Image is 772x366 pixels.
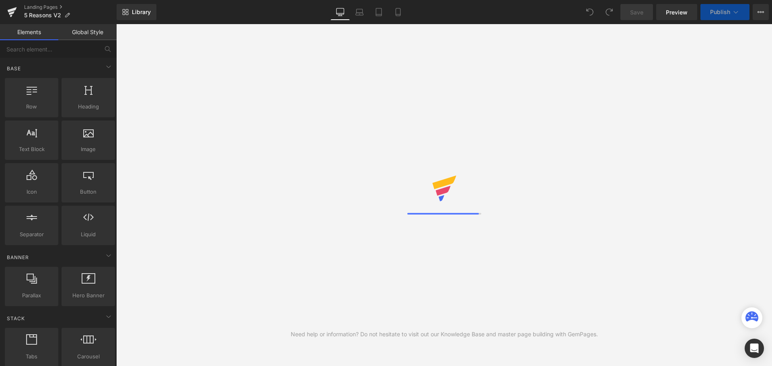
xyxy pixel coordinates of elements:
button: More [753,4,769,20]
div: Need help or information? Do not hesitate to visit out our Knowledge Base and master page buildin... [291,330,598,339]
a: New Library [117,4,156,20]
span: Banner [6,254,30,261]
span: Heading [64,102,113,111]
a: Tablet [369,4,388,20]
span: Preview [666,8,688,16]
a: Landing Pages [24,4,117,10]
span: Row [7,102,56,111]
div: Open Intercom Messenger [745,339,764,358]
span: Carousel [64,352,113,361]
span: Separator [7,230,56,239]
a: Desktop [331,4,350,20]
span: Tabs [7,352,56,361]
span: Liquid [64,230,113,239]
span: Save [630,8,643,16]
a: Laptop [350,4,369,20]
span: Image [64,145,113,153]
span: Icon [7,188,56,196]
span: Button [64,188,113,196]
span: Base [6,65,22,72]
span: Stack [6,315,26,322]
span: Publish [710,9,730,15]
a: Global Style [58,24,117,40]
button: Undo [582,4,598,20]
a: Mobile [388,4,408,20]
button: Redo [601,4,617,20]
span: Library [132,8,151,16]
a: Preview [656,4,697,20]
span: Text Block [7,145,56,153]
span: Parallax [7,291,56,300]
span: Hero Banner [64,291,113,300]
span: 5 Reasons V2 [24,12,61,18]
button: Publish [700,4,749,20]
